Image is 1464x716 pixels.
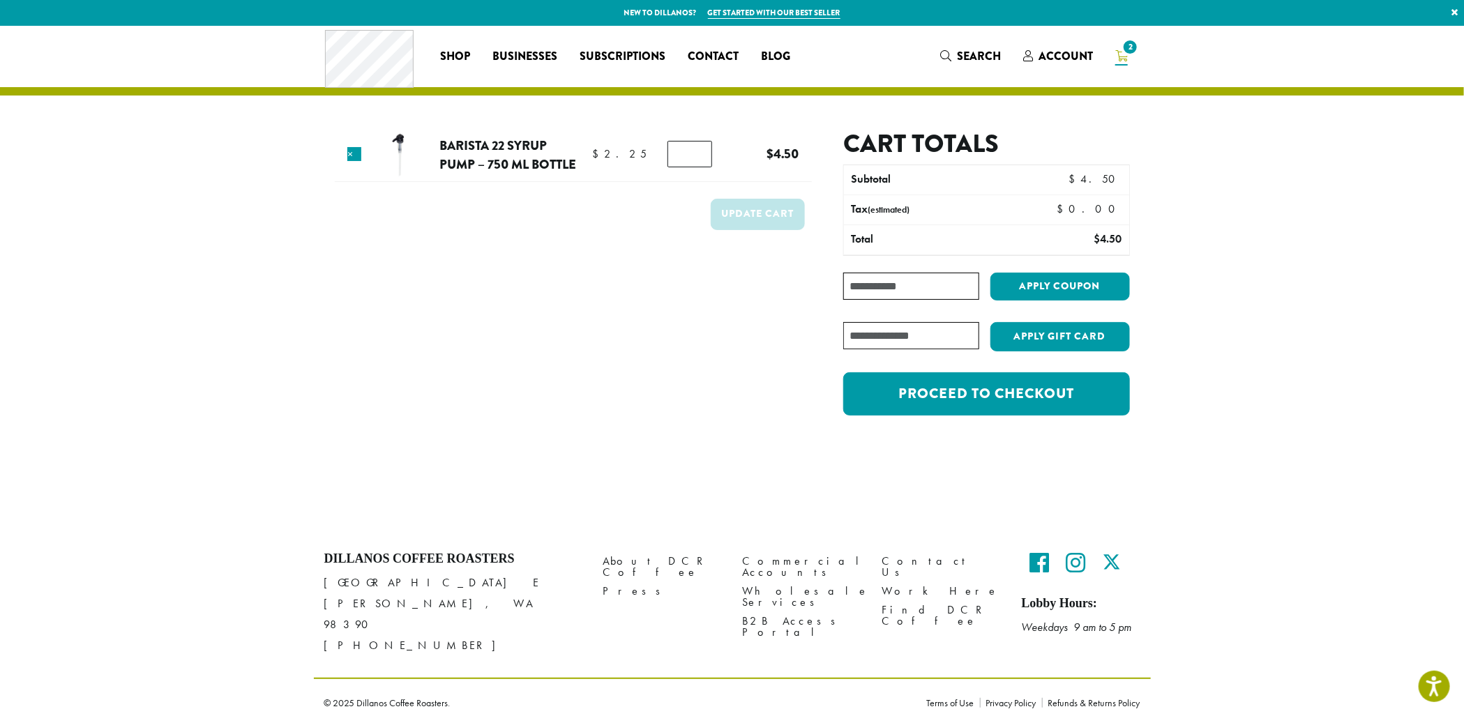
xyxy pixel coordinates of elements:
[844,225,1015,254] th: Total
[440,48,470,66] span: Shop
[439,136,576,174] a: Barista 22 Syrup Pump – 750 ml bottle
[1094,231,1122,246] bdi: 4.50
[882,551,1001,581] a: Contact Us
[324,551,582,567] h4: Dillanos Coffee Roasters
[324,698,906,708] p: © 2025 Dillanos Coffee Roasters.
[688,48,739,66] span: Contact
[1042,698,1140,708] a: Refunds & Returns Policy
[492,48,557,66] span: Businesses
[592,146,647,161] bdi: 2.25
[1057,201,1069,216] span: $
[882,601,1001,631] a: Find DCR Coffee
[767,144,773,163] span: $
[1057,201,1122,216] bdi: 0.00
[580,48,665,66] span: Subscriptions
[929,45,1012,68] a: Search
[767,144,799,163] bdi: 4.50
[743,581,861,611] a: Wholesale Services
[1039,48,1093,64] span: Account
[843,129,1129,159] h2: Cart totals
[1022,596,1140,611] h5: Lobby Hours:
[667,141,712,167] input: Product quantity
[927,698,980,708] a: Terms of Use
[980,698,1042,708] a: Privacy Policy
[868,204,910,215] small: (estimated)
[743,551,861,581] a: Commercial Accounts
[324,572,582,656] p: [GEOGRAPHIC_DATA] E [PERSON_NAME], WA 98390 [PHONE_NUMBER]
[844,195,1046,224] th: Tax
[761,48,790,66] span: Blog
[708,7,840,19] a: Get started with our best seller
[990,322,1130,351] button: Apply Gift Card
[743,612,861,642] a: B2B Access Portal
[711,199,805,230] button: Update cart
[1121,38,1140,56] span: 2
[957,48,1001,64] span: Search
[603,551,722,581] a: About DCR Coffee
[603,581,722,600] a: Press
[1069,172,1122,186] bdi: 4.50
[990,273,1130,301] button: Apply coupon
[1094,231,1100,246] span: $
[882,581,1001,600] a: Work Here
[377,132,423,178] img: Barista 22 Syrup Pump - 750 ml bottle
[347,147,361,161] a: Remove this item
[429,45,481,68] a: Shop
[843,372,1129,416] a: Proceed to checkout
[1022,620,1132,634] em: Weekdays 9 am to 5 pm
[592,146,604,161] span: $
[844,165,1015,195] th: Subtotal
[1069,172,1080,186] span: $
